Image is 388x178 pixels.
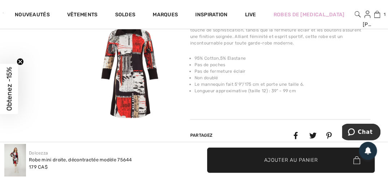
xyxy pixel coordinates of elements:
div: [PERSON_NAME] [363,21,372,28]
li: Pas de poches [195,62,371,68]
button: Ajouter au panier [207,148,375,173]
li: Pas de fermeture éclair [195,68,371,75]
a: Live [245,11,256,18]
li: Longueur approximative (taille 12) : 39" - 99 cm [195,88,371,94]
img: recherche [355,10,361,19]
span: 179 CA$ [29,164,48,170]
a: Nouveautés [15,12,50,19]
span: Ajouter au panier [264,156,318,164]
a: 1 [373,10,382,19]
span: Inspiration [196,12,228,19]
a: Soldes [115,12,136,19]
a: Dolcezza [29,151,48,156]
img: Robe Mini Droite, D&eacute;contract&eacute;e mod&egrave;le 75644 [4,144,26,177]
img: Mes infos [365,10,371,19]
li: Le mannequin fait 5'9"/175 cm et porte une taille 6. [195,81,371,88]
span: 1 [384,11,386,18]
img: Bag.svg [353,156,360,164]
button: Close teaser [17,58,24,65]
a: Se connecter [365,11,371,18]
li: Non doublé [195,75,371,81]
span: Partagez [190,133,213,138]
a: Marques [153,12,178,19]
span: Obtenez -15% [5,67,13,111]
img: Robe Mini Droite, D&eacute;contract&eacute;e mod&egrave;le 75644. 5 [87,14,173,129]
li: 95% Cotton,5% Elastane [195,55,371,62]
a: Robes de [MEDICAL_DATA] [274,11,345,18]
img: Mon panier [374,10,380,19]
a: Vêtements [67,12,98,19]
div: Robe mini droite, décontractée modèle 75644 [29,156,132,164]
iframe: Ouvre un widget dans lequel vous pouvez chatter avec l’un de nos agents [342,124,381,142]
